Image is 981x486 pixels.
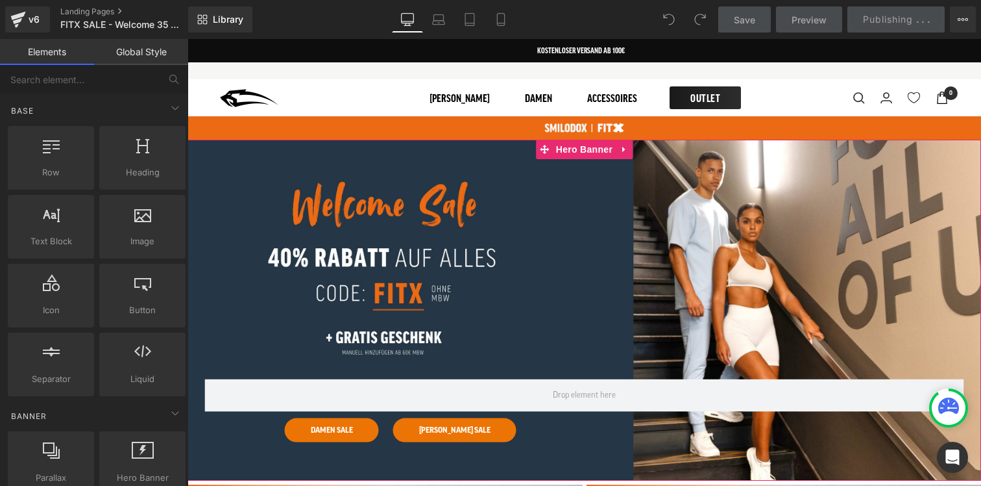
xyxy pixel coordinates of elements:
[232,387,303,395] span: [PERSON_NAME] SALE
[60,19,185,30] span: FITX SALE - Welcome 35 % Rabatt
[240,43,305,75] a: [PERSON_NAME]
[776,6,842,32] a: Preview
[103,166,182,179] span: Heading
[687,6,713,32] button: Redo
[350,5,437,19] p: Kostenloser Versand ab 100€
[103,471,182,485] span: Hero Banner
[656,6,682,32] button: Undo
[94,39,188,65] a: Global Style
[397,43,452,75] a: Accessoires
[428,101,445,120] a: Expand / Collapse
[10,105,35,117] span: Base
[188,6,252,32] a: New Library
[485,6,516,32] a: Mobile
[12,235,90,248] span: Text Block
[693,53,705,64] a: Login
[26,11,42,28] div: v6
[103,235,182,248] span: Image
[206,379,329,403] a: [PERSON_NAME] SALE
[748,53,761,65] a: Warenkorb
[335,43,367,75] a: Damen
[734,13,755,27] span: Save
[97,379,191,403] a: DAMEN SALE
[12,166,90,179] span: Row
[10,410,48,422] span: Banner
[392,6,423,32] a: Desktop
[213,14,243,25] span: Library
[103,372,182,386] span: Liquid
[792,13,827,27] span: Preview
[950,6,976,32] button: More
[937,442,968,473] div: Open Intercom Messenger
[60,6,210,17] a: Landing Pages
[12,303,90,317] span: Icon
[482,47,553,70] a: OUTLET
[12,372,90,386] span: Separator
[365,101,428,120] span: Hero Banner
[454,6,485,32] a: Tablet
[12,471,90,485] span: Parallax
[757,47,770,61] cart-count: 0
[666,53,677,65] a: Suche
[103,303,182,317] span: Button
[5,6,50,32] a: v6
[123,387,165,395] span: DAMEN SALE
[423,6,454,32] a: Laptop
